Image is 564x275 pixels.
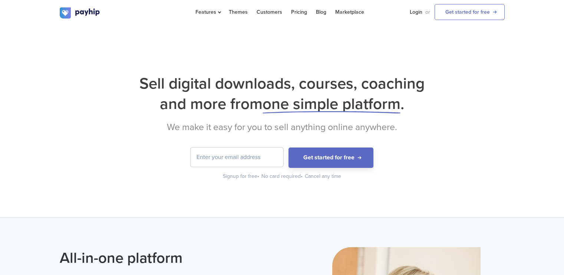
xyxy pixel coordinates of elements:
h2: All-in-one platform [60,247,277,269]
img: logo.svg [60,7,100,19]
span: • [257,173,259,179]
input: Enter your email address [191,148,283,167]
div: Signup for free [223,173,260,180]
div: No card required [261,173,303,180]
span: . [400,95,404,113]
a: Get started for free [435,4,505,20]
button: Get started for free [288,148,373,168]
h2: We make it easy for you to sell anything online anywhere. [60,122,505,133]
div: Cancel any time [305,173,341,180]
h1: Sell digital downloads, courses, coaching and more from [60,73,505,114]
span: • [301,173,303,179]
span: one simple platform [263,95,400,113]
span: Features [195,9,220,15]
